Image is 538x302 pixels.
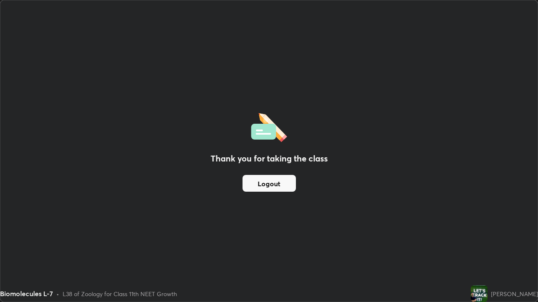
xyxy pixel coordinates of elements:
[56,289,59,298] div: •
[243,175,296,192] button: Logout
[63,289,177,298] div: L38 of Zoology for Class 11th NEET Growth
[251,110,287,142] img: offlineFeedback.1438e8b3.svg
[211,152,328,165] h2: Thank you for taking the class
[491,289,538,298] div: [PERSON_NAME]
[471,285,488,302] img: 02a0221ee3ad4557875c09baae15909e.jpg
